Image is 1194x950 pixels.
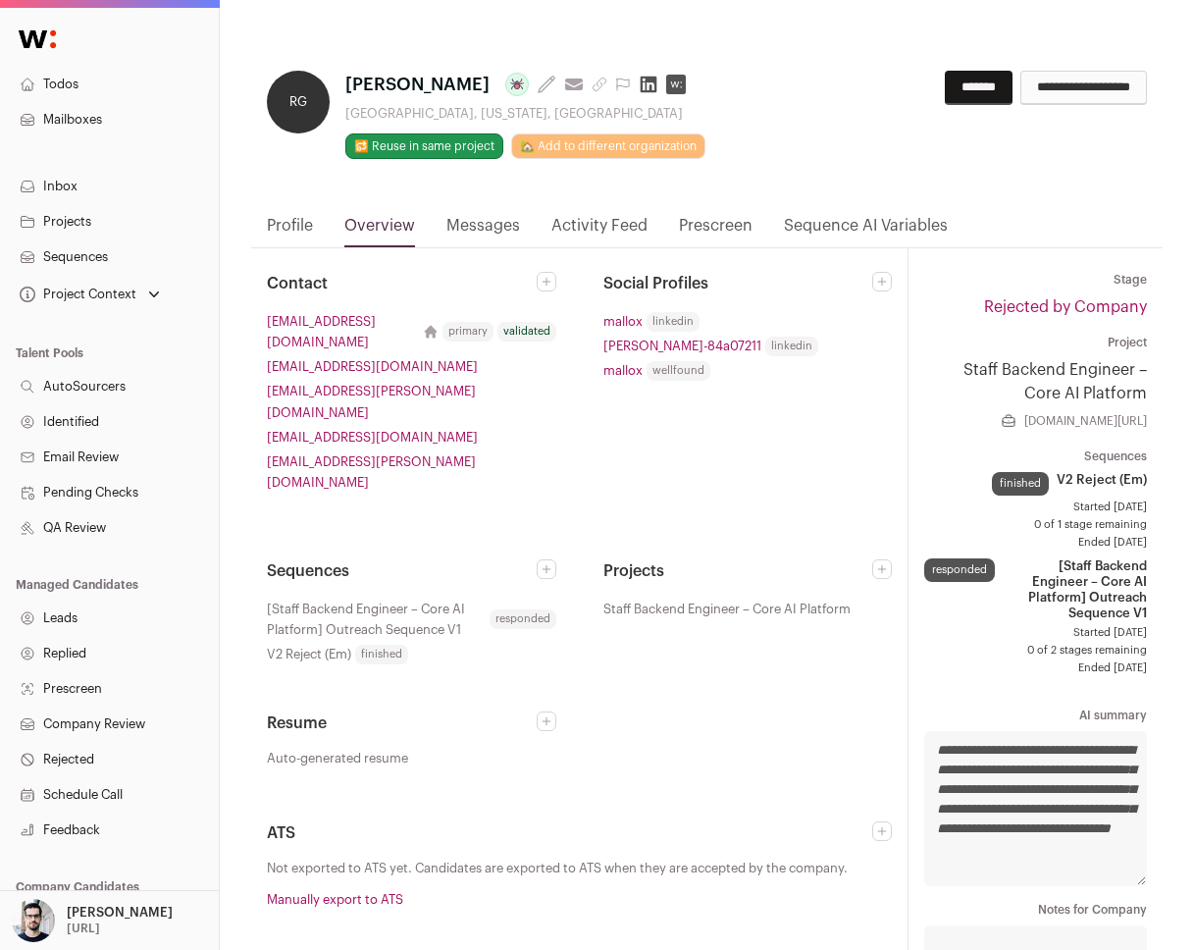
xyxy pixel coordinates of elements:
[924,500,1147,515] span: Started [DATE]
[924,358,1147,405] a: Staff Backend Engineer – Core AI Platform
[924,902,1147,918] dt: Notes for Company
[603,336,761,356] a: [PERSON_NAME]-84a07211
[647,312,700,332] span: linkedin
[446,214,520,247] a: Messages
[551,214,648,247] a: Activity Feed
[924,625,1147,641] span: Started [DATE]
[267,559,537,583] h2: Sequences
[924,535,1147,551] span: Ended [DATE]
[497,322,556,342] div: validated
[1003,558,1147,621] span: [Staff Backend Engineer – Core AI Platform] Outreach Sequence V1
[490,609,556,629] span: responded
[345,71,490,98] span: [PERSON_NAME]
[765,337,818,356] span: linkedin
[267,427,478,448] a: [EMAIL_ADDRESS][DOMAIN_NAME]
[603,272,873,295] h2: Social Profiles
[603,360,643,381] a: mallox
[67,905,173,921] p: [PERSON_NAME]
[442,322,493,342] div: primary
[924,449,1147,464] dt: Sequences
[1057,472,1147,488] span: V2 Reject (Em)
[8,899,177,942] button: Open dropdown
[603,559,873,583] h2: Projects
[924,708,1147,723] dt: AI summary
[992,472,1049,496] div: finished
[784,214,948,247] a: Sequence AI Variables
[267,599,486,640] span: [Staff Backend Engineer – Core AI Platform] Outreach Sequence V1
[267,712,537,735] h2: Resume
[267,381,556,422] a: [EMAIL_ADDRESS][PERSON_NAME][DOMAIN_NAME]
[267,214,313,247] a: Profile
[267,451,556,493] a: [EMAIL_ADDRESS][PERSON_NAME][DOMAIN_NAME]
[355,645,408,664] span: finished
[267,861,892,876] p: Not exported to ATS yet. Candidates are exported to ATS when they are accepted by the company.
[984,299,1147,315] a: Rejected by Company
[16,287,136,302] div: Project Context
[345,133,503,159] button: 🔂 Reuse in same project
[267,356,478,377] a: [EMAIL_ADDRESS][DOMAIN_NAME]
[679,214,753,247] a: Prescreen
[511,133,705,159] a: 🏡 Add to different organization
[924,517,1147,533] span: 0 of 1 stage remaining
[267,272,537,295] h2: Contact
[267,71,330,133] div: RG
[344,214,415,247] a: Overview
[924,272,1147,288] dt: Stage
[1024,413,1147,429] a: [DOMAIN_NAME][URL]
[345,106,705,122] div: [GEOGRAPHIC_DATA], [US_STATE], [GEOGRAPHIC_DATA]
[603,599,851,619] span: Staff Backend Engineer – Core AI Platform
[8,20,67,59] img: Wellfound
[924,660,1147,676] span: Ended [DATE]
[267,893,403,906] a: Manually export to ATS
[647,361,710,381] span: wellfound
[603,311,643,332] a: mallox
[924,335,1147,350] dt: Project
[267,751,556,766] a: Auto-generated resume
[924,558,995,582] div: responded
[267,311,415,352] a: [EMAIL_ADDRESS][DOMAIN_NAME]
[12,899,55,942] img: 10051957-medium_jpg
[16,281,164,308] button: Open dropdown
[67,921,100,936] p: [URL]
[267,821,872,845] h2: ATS
[924,643,1147,659] span: 0 of 2 stages remaining
[267,644,351,664] span: V2 Reject (Em)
